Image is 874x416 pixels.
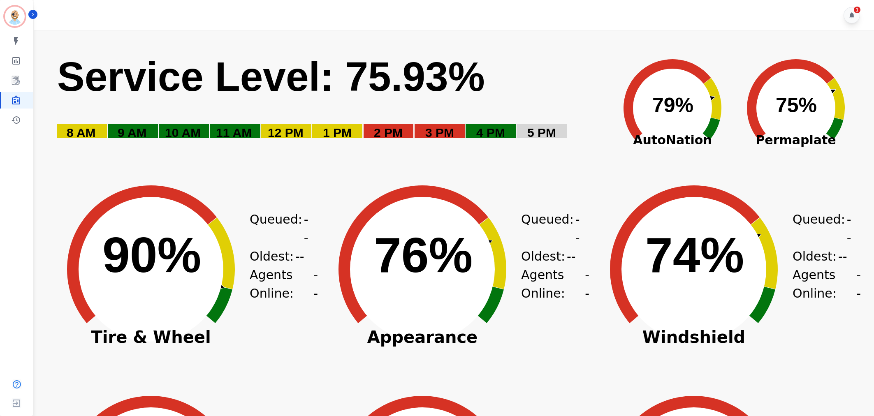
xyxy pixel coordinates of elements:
div: Queued: [793,210,854,247]
div: Queued: [250,210,311,247]
span: -- [575,210,583,247]
img: Bordered avatar [5,7,25,26]
div: Oldest: [521,247,583,266]
text: 9 AM [118,126,147,139]
text: 5 PM [527,126,556,139]
div: Queued: [521,210,583,247]
svg: Service Level: 0% [56,52,609,153]
span: -- [295,247,304,266]
span: -- [304,210,311,247]
text: 8 AM [67,126,96,139]
div: 1 [854,7,860,13]
text: 74% [645,227,744,282]
text: 12 PM [268,126,304,139]
span: -- [585,266,591,303]
span: Tire & Wheel [48,333,254,341]
span: Appearance [320,333,525,341]
text: 11 AM [216,126,252,139]
text: 76% [374,227,473,282]
div: Oldest: [793,247,854,266]
span: AutoNation [611,131,734,149]
span: -- [847,210,854,247]
span: -- [313,266,320,303]
span: -- [838,247,847,266]
span: Windshield [591,333,797,341]
text: Service Level: 75.93% [57,53,485,99]
text: 90% [102,227,201,282]
div: Agents Online: [250,266,320,303]
span: -- [856,266,862,303]
text: 4 PM [476,126,505,139]
text: 75% [776,94,817,117]
text: 1 PM [323,126,352,139]
div: Agents Online: [521,266,591,303]
span: -- [567,247,576,266]
text: 79% [652,94,693,117]
span: Permaplate [734,131,858,149]
text: 10 AM [165,126,201,139]
text: 3 PM [425,126,454,139]
text: 2 PM [374,126,403,139]
div: Oldest: [250,247,311,266]
div: Agents Online: [793,266,862,303]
